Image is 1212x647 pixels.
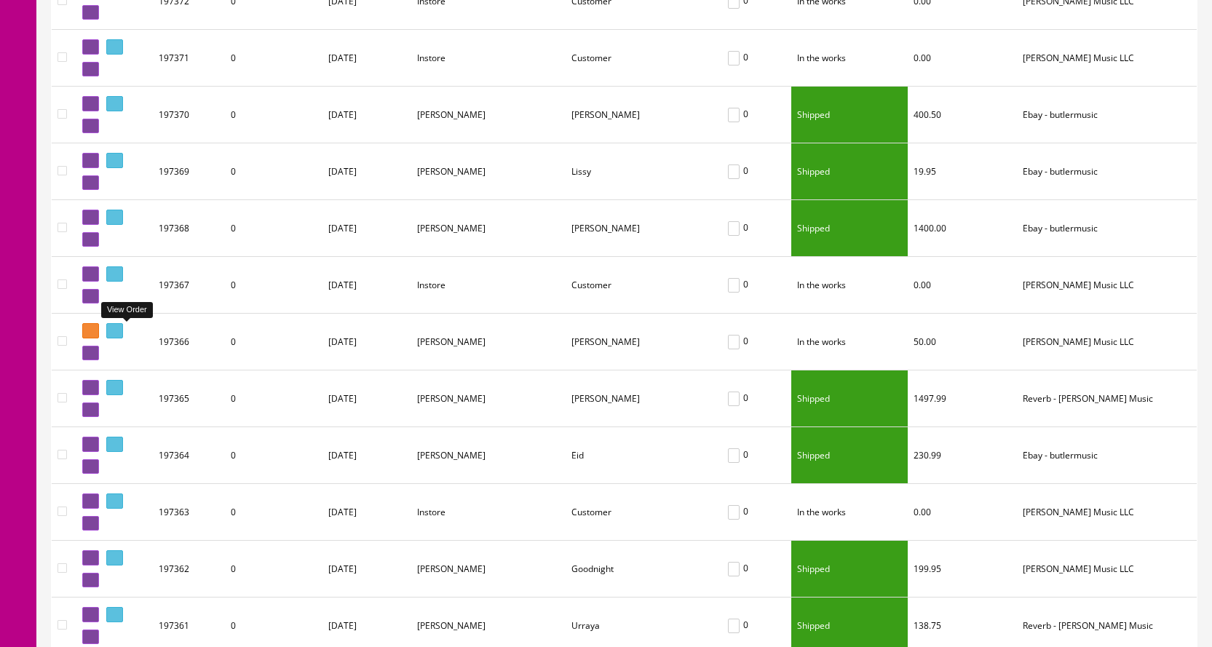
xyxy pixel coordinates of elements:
td: Ebay - butlermusic [1017,200,1197,257]
td: Hassan [411,427,566,484]
td: 0.00 [908,257,1017,314]
td: 1497.99 [908,370,1017,427]
td: Shipped [791,541,908,598]
td: Thomas [411,87,566,143]
td: Customer [566,30,718,87]
td: 0 [225,314,322,370]
td: [DATE] [322,143,411,200]
td: 197370 [153,87,225,143]
td: 0 [718,257,791,314]
td: 0.00 [908,484,1017,541]
td: Michael O [411,370,566,427]
td: [DATE] [322,541,411,598]
td: In the works [791,484,908,541]
td: 0 [718,427,791,484]
td: Goodnight [566,541,718,598]
td: Lissy [566,143,718,200]
td: Customer [566,484,718,541]
td: Butler Music LLC [1017,314,1197,370]
td: Customer [566,257,718,314]
td: 230.99 [908,427,1017,484]
td: 0 [718,541,791,598]
td: 0 [718,200,791,257]
td: 1400.00 [908,200,1017,257]
td: 0 [718,87,791,143]
td: 197364 [153,427,225,484]
td: 19.95 [908,143,1017,200]
td: [DATE] [322,87,411,143]
td: 0 [225,143,322,200]
td: 0 [225,370,322,427]
td: Shipped [791,370,908,427]
td: 197367 [153,257,225,314]
td: 197363 [153,484,225,541]
td: Ebay - butlermusic [1017,143,1197,200]
td: [DATE] [322,427,411,484]
td: Eid [566,427,718,484]
td: 0 [225,541,322,598]
td: Butler Music LLC [1017,484,1197,541]
td: 199.95 [908,541,1017,598]
td: 0 [225,257,322,314]
td: 50.00 [908,314,1017,370]
td: [DATE] [322,257,411,314]
td: Instore [411,484,566,541]
td: Instore [411,257,566,314]
td: [DATE] [322,30,411,87]
td: Ottman [566,87,718,143]
td: 400.50 [908,87,1017,143]
td: 0 [718,143,791,200]
td: Shipped [791,200,908,257]
td: Butler Music LLC [1017,30,1197,87]
td: Ebay - butlermusic [1017,427,1197,484]
td: 0 [225,484,322,541]
td: 0 [718,484,791,541]
td: larson [566,200,718,257]
td: Shipped [791,427,908,484]
td: [DATE] [322,484,411,541]
td: Reverb - Butler Music [1017,370,1197,427]
td: O'Connor [566,314,718,370]
td: Butler Music LLC [1017,541,1197,598]
td: Tom [411,314,566,370]
td: 0 [225,87,322,143]
td: linda [411,200,566,257]
td: In the works [791,30,908,87]
td: O'Neal [566,370,718,427]
td: Instore [411,30,566,87]
td: 0 [718,370,791,427]
td: [DATE] [322,370,411,427]
td: 0 [225,30,322,87]
td: Joe [411,143,566,200]
td: 0 [225,427,322,484]
td: Shipped [791,143,908,200]
td: Ebay - butlermusic [1017,87,1197,143]
td: 197366 [153,314,225,370]
td: In the works [791,314,908,370]
td: 197365 [153,370,225,427]
td: 197362 [153,541,225,598]
td: Kelly [411,541,566,598]
td: 0 [718,30,791,87]
div: View Order [101,302,153,317]
td: 197368 [153,200,225,257]
td: 0 [718,314,791,370]
td: [DATE] [322,314,411,370]
td: Butler Music LLC [1017,257,1197,314]
td: 197371 [153,30,225,87]
td: [DATE] [322,200,411,257]
td: 0 [225,200,322,257]
td: 197369 [153,143,225,200]
td: Shipped [791,87,908,143]
td: 0.00 [908,30,1017,87]
td: In the works [791,257,908,314]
